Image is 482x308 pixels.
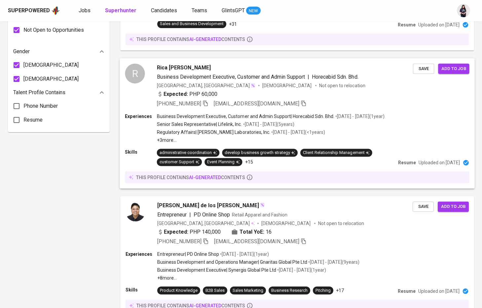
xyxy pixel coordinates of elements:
[457,4,470,17] img: monata@glints.com
[307,259,359,265] p: • [DATE] - [DATE] ( 9 years )
[126,287,157,293] p: Skills
[160,159,199,165] div: customer Support
[157,100,201,107] span: [PHONE_NUMBER]
[438,63,469,74] button: Add to job
[334,113,384,120] p: • [DATE] - [DATE] ( 1 year )
[13,48,30,56] p: Gender
[157,121,242,128] p: Senior Sales Representative | Lifelink, Inc.
[157,73,305,80] span: Business Development Executive, Customer and Admin Support
[194,212,230,218] span: PD Online Shop
[214,100,299,107] span: [EMAIL_ADDRESS][DOMAIN_NAME]
[164,90,188,98] b: Expected:
[151,7,178,15] a: Candidates
[51,6,60,16] img: app logo
[160,21,224,27] div: Sales and Business Development
[232,212,287,217] span: Retail Apparel and Fashion
[222,7,245,14] span: GlintsGPT
[157,129,270,135] p: Regulatory Affairs | [PERSON_NAME] Laboratories, Inc.
[246,8,261,14] span: NEW
[157,267,276,273] p: Business Development Executive | Synergis Global Pte Ltd
[229,21,237,27] p: +31
[245,159,253,165] p: +15
[13,89,65,96] p: Talent Profile Contains
[416,203,430,211] span: Save
[125,149,157,155] p: Skills
[441,203,465,211] span: Add to job
[189,174,221,180] span: AI-generated
[157,212,187,218] span: Entrepreneur
[398,159,416,166] p: Resume
[136,174,245,180] p: this profile contains contents
[120,58,474,188] a: RRica [PERSON_NAME]Business Development Executive, Customer and Admin Support|Horecabid Sdn. Bhd....
[151,7,177,14] span: Candidates
[308,73,309,81] span: |
[160,288,198,294] div: Product Knowledge
[266,228,272,236] span: 16
[219,251,269,257] p: • [DATE] - [DATE] ( 1 year )
[164,228,188,236] b: Expected:
[240,228,264,236] b: Total YoE:
[157,113,335,120] p: Business Development Executive, Customer and Admin Support | Horecabid Sdn. Bhd.
[242,121,294,128] p: • [DATE] - [DATE] ( 5 years )
[260,202,265,208] img: magic_wand.svg
[157,259,307,265] p: Business Development and Operations Manager | Gnaritas Global Pte Ltd
[419,159,460,166] p: Uploaded on [DATE]
[105,7,138,15] a: Superhunter
[276,267,326,273] p: • [DATE] - [DATE] ( 1 year )
[160,150,217,156] div: administrative coordination
[13,86,104,99] div: Talent Profile Contains
[126,251,157,257] p: Experiences
[261,220,312,227] span: [DEMOGRAPHIC_DATA]
[262,82,313,89] span: [DEMOGRAPHIC_DATA]
[222,7,261,15] a: GlintsGPT NEW
[192,7,208,15] a: Teams
[418,288,460,294] p: Uploaded on [DATE]
[189,211,191,219] span: |
[157,275,359,281] p: +8 more ...
[312,73,358,80] span: Horecabid Sdn. Bhd.
[214,238,299,245] span: [EMAIL_ADDRESS][DOMAIN_NAME]
[271,288,308,294] div: Business Research
[8,7,50,15] div: Superpowered
[157,228,221,236] div: PHP 140,000
[270,129,325,135] p: • [DATE] - [DATE] ( <1 years )
[250,83,256,88] img: magic_wand.svg
[105,7,136,14] b: Superhunter
[13,45,104,58] div: Gender
[157,137,385,143] p: +3 more ...
[413,202,434,212] button: Save
[23,61,79,69] span: [DEMOGRAPHIC_DATA]
[157,251,219,257] p: Entrepreneur | PD Online Shop
[207,159,240,165] div: Event Planning
[319,82,365,89] p: Not open to relocation
[398,288,416,294] p: Resume
[336,287,344,294] p: +17
[136,36,245,43] p: this profile contains contents
[23,26,84,34] span: Not Open to Opportunities
[126,202,145,221] img: 0a6a1dd1d590c187be7373ff7e8fd5ae.jpg
[157,220,255,227] div: [GEOGRAPHIC_DATA], [GEOGRAPHIC_DATA]
[125,63,145,83] div: R
[157,82,256,89] div: [GEOGRAPHIC_DATA], [GEOGRAPHIC_DATA]
[8,6,60,16] a: Superpoweredapp logo
[318,220,364,227] p: Not open to relocation
[125,113,157,120] p: Experiences
[303,150,370,156] div: Client Relationship Management
[418,21,460,28] p: Uploaded on [DATE]
[413,63,434,74] button: Save
[157,238,202,245] span: [PHONE_NUMBER]
[23,102,58,110] span: Phone Number
[233,288,263,294] div: Sales Marketing
[192,7,207,14] span: Teams
[315,288,331,294] div: Pitching
[441,65,466,72] span: Add to job
[225,150,295,156] div: develop business growth strategy
[79,7,92,15] a: Jobs
[205,288,225,294] div: B2B Sales
[189,37,221,42] span: AI-generated
[23,116,43,124] span: Resume
[416,65,431,72] span: Save
[438,202,469,212] button: Add to job
[157,90,218,98] div: PHP 60,000
[23,75,79,83] span: [DEMOGRAPHIC_DATA]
